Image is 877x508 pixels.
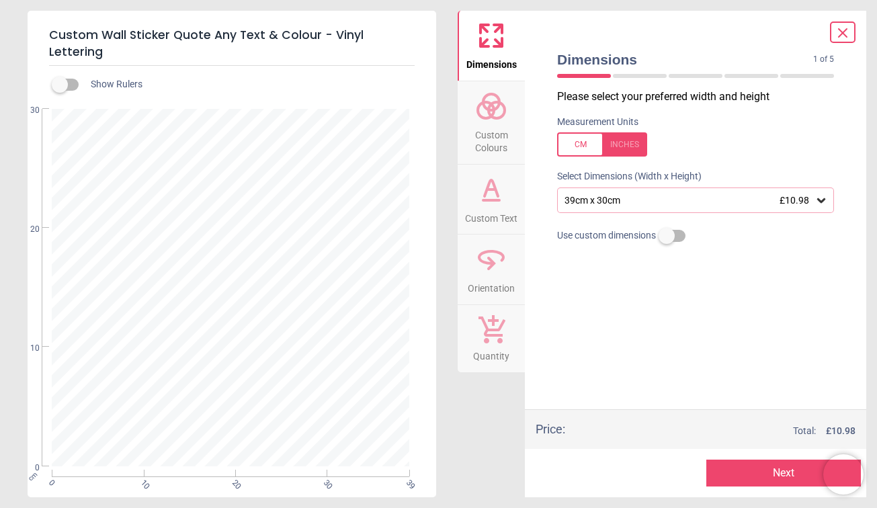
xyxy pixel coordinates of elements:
div: Total: [585,425,855,438]
button: Custom Text [458,165,525,235]
div: Price : [536,421,565,437]
span: 30 [14,105,40,116]
span: £ [826,425,855,438]
div: 39cm x 30cm [563,195,815,206]
span: Quantity [473,343,509,364]
span: Dimensions [466,52,517,72]
div: Show Rulers [60,77,436,93]
iframe: Brevo live chat [823,454,864,495]
button: Custom Colours [458,81,525,164]
p: Please select your preferred width and height [557,89,845,104]
span: 10.98 [831,425,855,436]
span: cm [27,470,39,482]
label: Measurement Units [557,116,638,129]
button: Orientation [458,235,525,304]
h5: Custom Wall Sticker Quote Any Text & Colour - Vinyl Lettering [49,22,415,66]
span: 1 of 5 [813,54,834,65]
button: Quantity [458,305,525,372]
span: Custom Colours [459,122,524,155]
span: £10.98 [780,195,809,206]
label: Select Dimensions (Width x Height) [546,170,702,183]
button: Next [706,460,861,486]
span: Use custom dimensions [557,229,656,243]
span: Orientation [468,276,515,296]
button: Dimensions [458,11,525,81]
span: 10 [14,343,40,354]
span: 0 [14,462,40,474]
span: 20 [14,224,40,235]
span: Custom Text [465,206,517,226]
span: Dimensions [557,50,813,69]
